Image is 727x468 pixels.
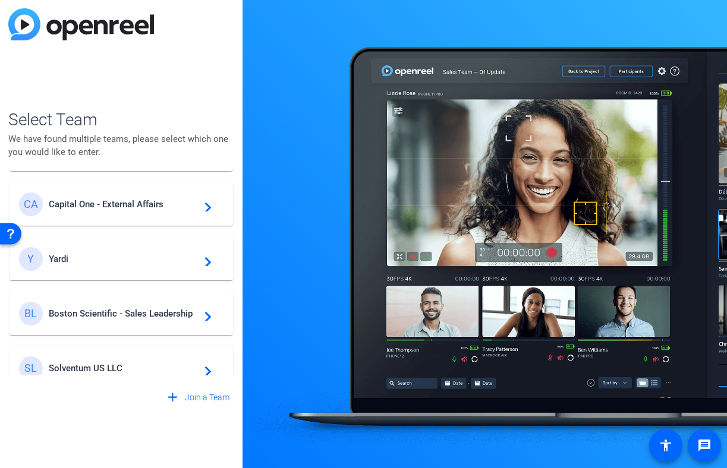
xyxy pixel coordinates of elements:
[185,391,229,404] span: Join a Team
[197,252,212,266] mat-icon: navigate_next
[165,390,180,405] mat-icon: add
[49,308,197,319] span: Boston Scientific - Sales Leadership
[19,302,43,325] div: BL
[8,107,234,132] span: Select Team
[49,254,197,264] span: Yardi
[19,192,43,216] div: CA
[19,356,43,380] div: SL
[197,306,212,321] mat-icon: navigate_next
[49,363,197,374] span: Solventum US LLC
[197,197,212,211] mat-icon: navigate_next
[197,361,212,375] mat-icon: navigate_next
[659,438,673,453] mat-icon: accessibility
[19,247,43,271] div: Y
[160,387,234,409] button: Join a Team
[8,132,234,159] p: We have found multiple teams, please select which one you would like to enter.
[49,199,197,210] span: Capital One - External Affairs
[8,8,154,40] img: blue-gradient.svg
[697,438,712,453] mat-icon: message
